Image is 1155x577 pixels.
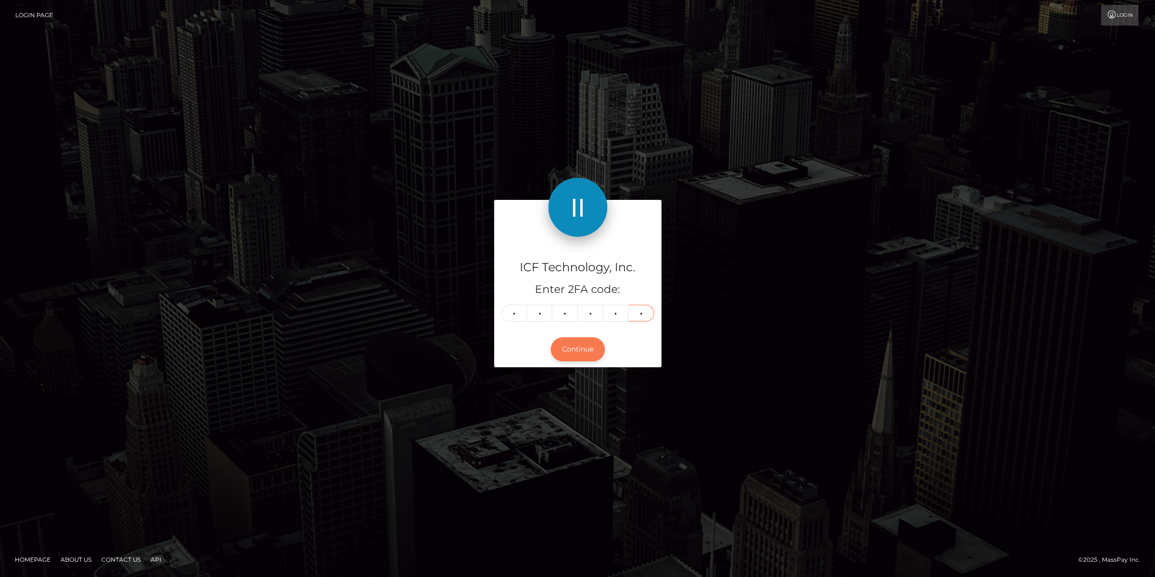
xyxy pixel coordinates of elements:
a: About Us [57,552,95,567]
a: Login [1101,5,1138,26]
div: © 2025 , MassPay Inc. [1078,554,1148,565]
h4: ICF Technology, Inc. [501,259,654,276]
button: Continue [551,337,605,361]
h5: Enter 2FA code: [501,282,654,297]
a: Homepage [11,552,55,567]
a: Login Page [15,5,53,26]
a: API [147,552,165,567]
a: Contact Us [97,552,145,567]
img: ICF Technology, Inc. [548,178,607,237]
